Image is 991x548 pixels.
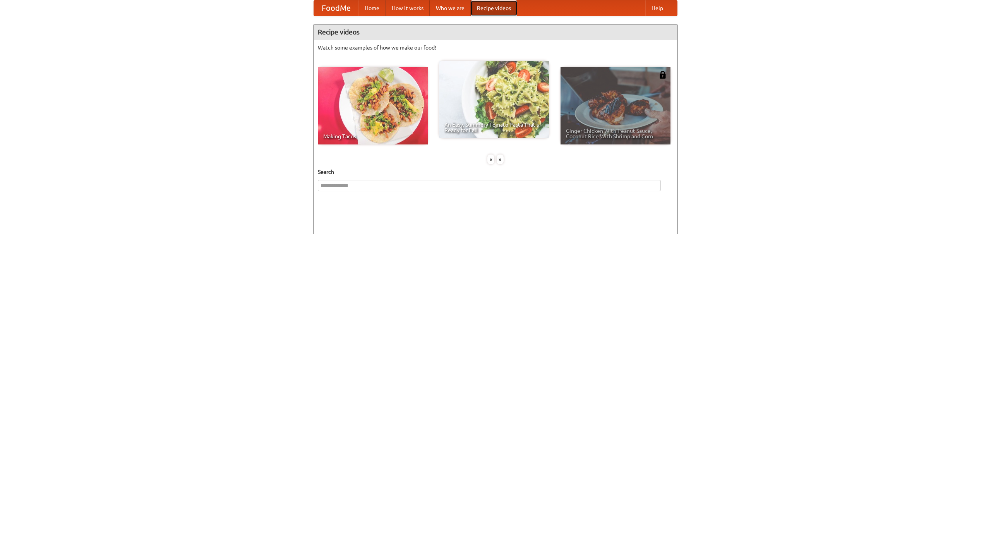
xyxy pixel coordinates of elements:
a: Who we are [430,0,471,16]
div: « [487,155,494,164]
h4: Recipe videos [314,24,677,40]
img: 483408.png [659,71,667,79]
a: How it works [386,0,430,16]
a: Recipe videos [471,0,517,16]
a: FoodMe [314,0,358,16]
a: Making Tacos [318,67,428,144]
a: Help [645,0,669,16]
span: Making Tacos [323,134,422,139]
div: » [497,155,504,164]
a: An Easy, Summery Tomato Pasta That's Ready for Fall [439,61,549,138]
p: Watch some examples of how we make our food! [318,44,673,52]
span: An Easy, Summery Tomato Pasta That's Ready for Fall [444,122,544,133]
h5: Search [318,168,673,176]
a: Home [358,0,386,16]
